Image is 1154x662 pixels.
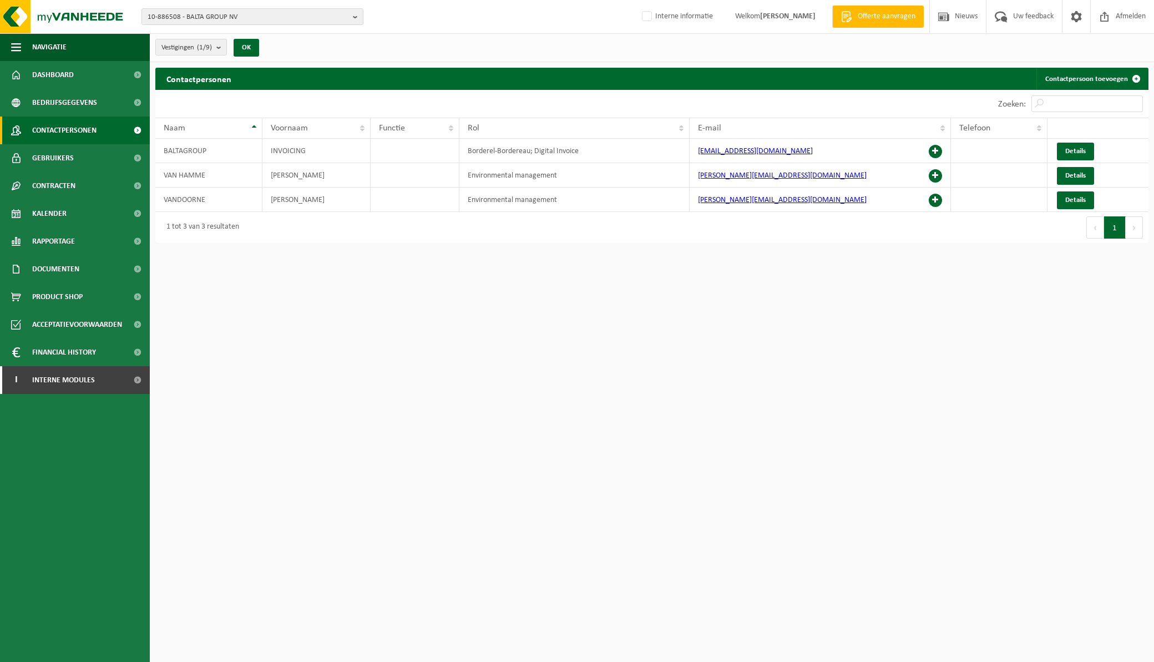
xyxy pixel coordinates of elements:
[855,11,918,22] span: Offerte aanvragen
[32,144,74,172] span: Gebruikers
[32,172,75,200] span: Contracten
[155,188,262,212] td: VANDOORNE
[155,68,242,89] h2: Contactpersonen
[32,366,95,394] span: Interne modules
[832,6,924,28] a: Offerte aanvragen
[32,311,122,338] span: Acceptatievoorwaarden
[1065,172,1086,179] span: Details
[459,188,690,212] td: Environmental management
[155,163,262,188] td: VAN HAMME
[262,188,371,212] td: [PERSON_NAME]
[1036,68,1147,90] a: Contactpersoon toevoegen
[32,33,67,61] span: Navigatie
[32,255,79,283] span: Documenten
[1065,148,1086,155] span: Details
[32,117,97,144] span: Contactpersonen
[141,8,363,25] button: 10-886508 - BALTA GROUP NV
[468,124,479,133] span: Rol
[698,196,867,204] a: [PERSON_NAME][EMAIL_ADDRESS][DOMAIN_NAME]
[698,171,867,180] a: [PERSON_NAME][EMAIL_ADDRESS][DOMAIN_NAME]
[32,283,83,311] span: Product Shop
[262,139,371,163] td: INVOICING
[271,124,308,133] span: Voornaam
[32,200,67,228] span: Kalender
[1086,216,1104,239] button: Previous
[1057,167,1094,185] a: Details
[760,12,816,21] strong: [PERSON_NAME]
[164,124,185,133] span: Naam
[148,9,348,26] span: 10-886508 - BALTA GROUP NV
[234,39,259,57] button: OK
[32,228,75,255] span: Rapportage
[459,163,690,188] td: Environmental management
[197,44,212,51] count: (1/9)
[262,163,371,188] td: [PERSON_NAME]
[379,124,405,133] span: Functie
[161,39,212,56] span: Vestigingen
[959,124,990,133] span: Telefoon
[1057,143,1094,160] a: Details
[698,147,813,155] a: [EMAIL_ADDRESS][DOMAIN_NAME]
[698,124,721,133] span: E-mail
[32,89,97,117] span: Bedrijfsgegevens
[155,39,227,55] button: Vestigingen(1/9)
[32,61,74,89] span: Dashboard
[1065,196,1086,204] span: Details
[32,338,96,366] span: Financial History
[640,8,713,25] label: Interne informatie
[998,100,1026,109] label: Zoeken:
[161,218,239,237] div: 1 tot 3 van 3 resultaten
[1057,191,1094,209] a: Details
[11,366,21,394] span: I
[459,139,690,163] td: Borderel-Bordereau; Digital Invoice
[1104,216,1126,239] button: 1
[155,139,262,163] td: BALTAGROUP
[1126,216,1143,239] button: Next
